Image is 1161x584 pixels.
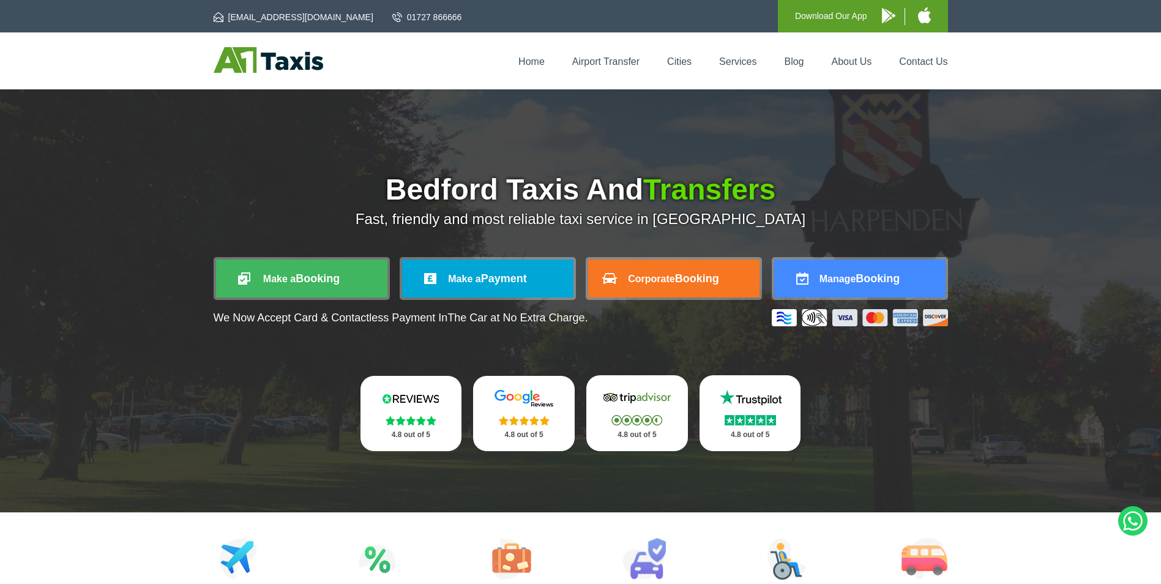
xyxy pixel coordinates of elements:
a: [EMAIL_ADDRESS][DOMAIN_NAME] [214,11,373,23]
a: Blog [784,56,804,67]
img: Stars [386,416,436,425]
img: A1 Taxis iPhone App [918,7,931,23]
img: Attractions [359,538,396,580]
span: Corporate [628,274,674,284]
p: 4.8 out of 5 [487,427,561,443]
span: Make a [448,274,480,284]
img: Google [487,389,561,408]
a: Make aBooking [216,260,387,298]
p: Fast, friendly and most reliable taxi service in [GEOGRAPHIC_DATA] [214,211,948,228]
a: 01727 866666 [392,11,462,23]
a: Make aPayment [402,260,573,298]
h1: Bedford Taxis And [214,175,948,204]
p: 4.8 out of 5 [713,427,788,443]
a: CorporateBooking [588,260,760,298]
img: Car Rental [622,538,666,580]
img: Stars [499,416,550,425]
img: A1 Taxis Android App [882,8,895,23]
p: 4.8 out of 5 [600,427,674,443]
img: Stars [611,415,662,425]
a: Airport Transfer [572,56,640,67]
span: Transfers [643,173,775,206]
a: About Us [832,56,872,67]
a: Services [719,56,756,67]
img: Minibus [902,538,947,580]
img: Reviews.io [374,389,447,408]
img: Tripadvisor [600,389,674,407]
a: Tripadvisor Stars 4.8 out of 5 [586,375,688,451]
img: Airport Transfers [220,538,257,580]
a: Trustpilot Stars 4.8 out of 5 [700,375,801,451]
span: Manage [819,274,856,284]
span: Make a [263,274,296,284]
a: Cities [667,56,692,67]
a: ManageBooking [774,260,946,298]
p: Download Our App [795,9,867,24]
img: Trustpilot [714,389,787,407]
img: Stars [725,415,776,425]
a: Contact Us [899,56,947,67]
a: Google Stars 4.8 out of 5 [473,376,575,451]
img: A1 Taxis St Albans LTD [214,47,323,73]
img: Credit And Debit Cards [772,309,948,326]
p: We Now Accept Card & Contactless Payment In [214,312,588,324]
a: Reviews.io Stars 4.8 out of 5 [360,376,462,451]
p: 4.8 out of 5 [374,427,449,443]
a: Home [518,56,545,67]
span: The Car at No Extra Charge. [447,312,588,324]
img: Tours [492,538,531,580]
img: Wheelchair [767,538,807,580]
